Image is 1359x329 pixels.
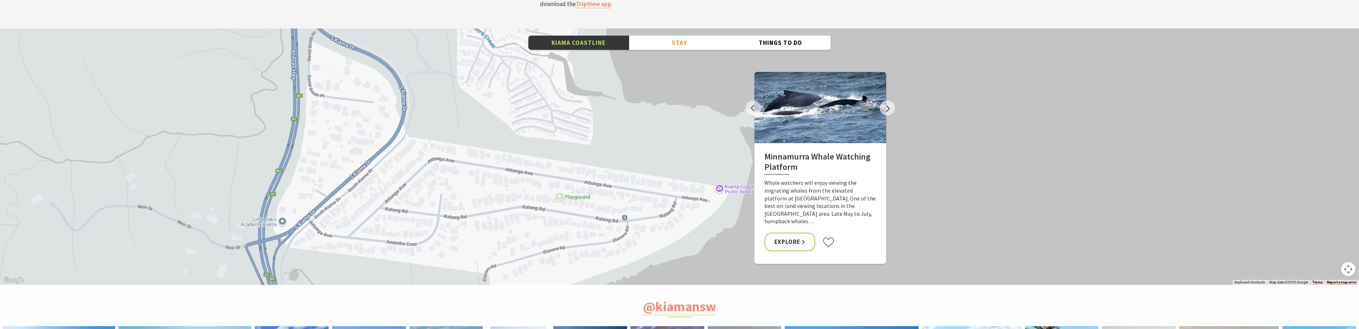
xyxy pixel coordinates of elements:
img: Google [2,276,25,285]
a: Open this area in Google Maps (opens a new window) [2,276,25,285]
button: Stay [629,36,730,50]
a: Terms (opens in new tab) [1312,280,1323,284]
a: Report a map error [1327,280,1357,284]
button: Kiama Coastline [528,36,629,50]
button: Click to favourite Minnamurra Whale Watching Platform [822,237,835,248]
span: Map data ©2025 Google [1269,280,1308,284]
a: @kiamansw [643,298,716,315]
button: Previous [746,100,761,116]
button: Next [880,100,895,116]
a: Explore [764,233,816,251]
button: Map camera controls [1341,262,1355,276]
button: Things To Do [730,36,831,50]
p: Whale watchers will enjoy viewing the migrating whales from the elevated platform at [GEOGRAPHIC_... [764,179,876,225]
h2: Minnamurra Whale Watching Platform [764,152,876,175]
button: Keyboard shortcuts [1234,280,1265,285]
